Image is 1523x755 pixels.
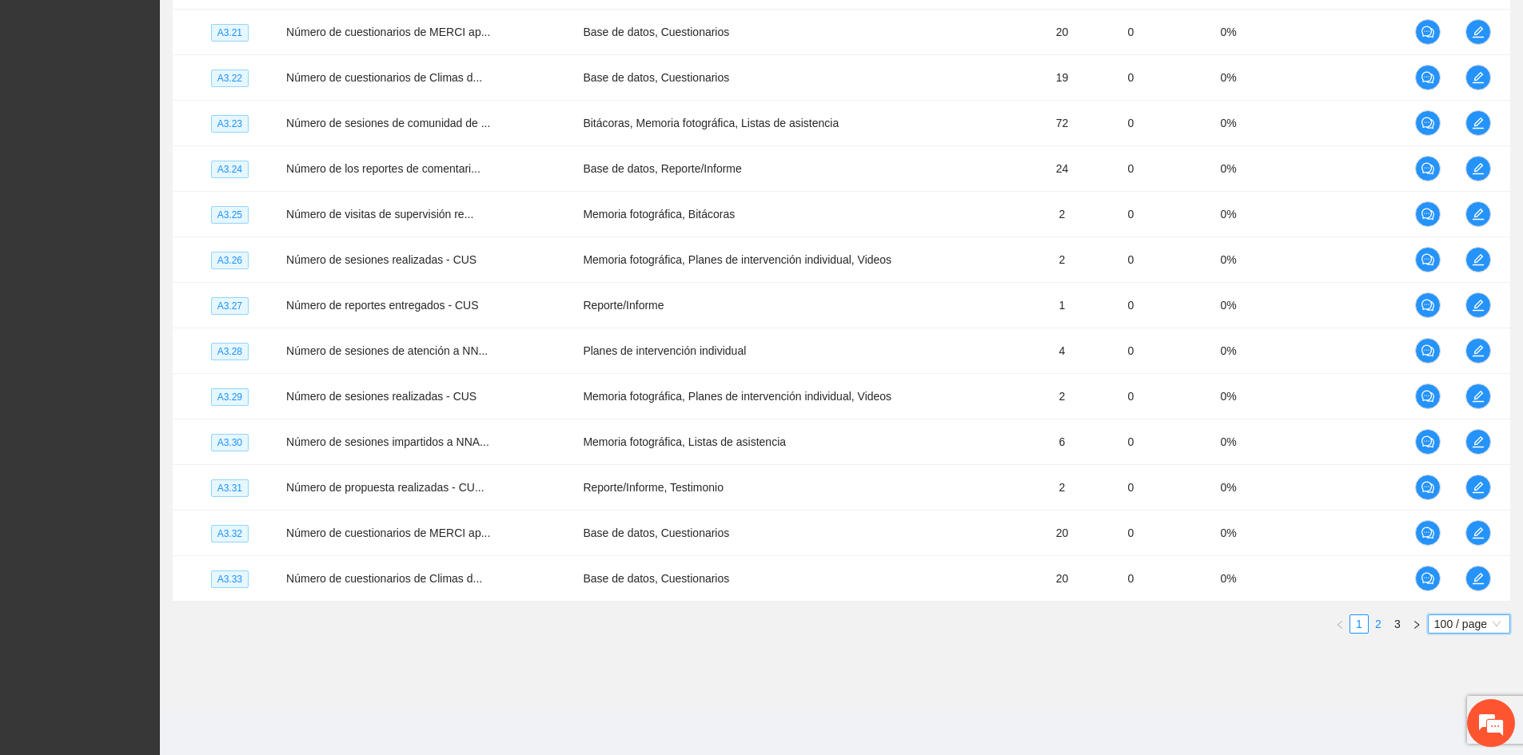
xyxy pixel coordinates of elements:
td: 4 [1029,328,1094,374]
button: edit [1465,475,1491,500]
td: 0 [1095,237,1167,283]
td: 0 [1095,192,1167,237]
span: edit [1466,481,1490,494]
span: edit [1466,344,1490,357]
td: Base de datos, Cuestionarios [576,10,1029,55]
button: edit [1465,156,1491,181]
td: 2 [1029,374,1094,419]
button: comment [1415,520,1441,546]
div: Page Size [1428,614,1510,634]
button: comment [1415,247,1441,272]
li: Previous Page [1330,614,1350,634]
span: 100 / page [1434,615,1504,633]
td: 20 [1029,556,1094,602]
td: 20 [1029,10,1094,55]
td: 0 [1095,328,1167,374]
td: 20 [1029,511,1094,556]
td: 0 [1095,374,1167,419]
td: 6 [1029,419,1094,465]
td: Número de sesiones realizadas - CUS [280,374,576,419]
td: 0% [1167,556,1290,602]
td: 0% [1167,55,1290,101]
td: Memoria fotográfica, Planes de intervención individual, Videos [576,374,1029,419]
td: Base de datos, Cuestionarios [576,55,1029,101]
span: right [1412,620,1421,630]
button: edit [1465,247,1491,272]
span: Número de sesiones impartidos a NNA... [286,435,489,448]
a: 1 [1350,615,1368,633]
span: A3.25 [211,206,249,224]
td: 0 [1095,556,1167,602]
td: 72 [1029,101,1094,146]
button: comment [1415,383,1441,409]
button: edit [1465,429,1491,455]
td: 0% [1167,419,1290,465]
button: comment [1415,338,1441,364]
td: 0% [1167,511,1290,556]
td: 0 [1095,419,1167,465]
li: Next Page [1407,614,1426,634]
a: 2 [1370,615,1387,633]
td: 0 [1095,511,1167,556]
button: edit [1465,383,1491,409]
td: 0% [1167,328,1290,374]
span: edit [1466,390,1490,403]
button: comment [1415,201,1441,227]
td: Memoria fotográfica, Planes de intervención individual, Videos [576,237,1029,283]
span: edit [1466,572,1490,585]
span: Número de los reportes de comentari... [286,162,480,175]
td: 1 [1029,283,1094,328]
td: Planes de intervención individual [576,328,1029,374]
button: comment [1415,292,1441,318]
textarea: Escriba su mensaje y pulse “Intro” [8,436,305,492]
span: Número de cuestionarios de MERCI ap... [286,527,490,539]
td: Bitácoras, Memoria fotográfica, Listas de asistencia [576,101,1029,146]
td: Reporte/Informe [576,283,1029,328]
td: 0% [1167,146,1290,192]
button: comment [1415,475,1441,500]
span: Número de visitas de supervisión re... [286,208,473,221]
td: 0% [1167,192,1290,237]
button: edit [1465,338,1491,364]
button: edit [1465,292,1491,318]
td: Base de datos, Reporte/Informe [576,146,1029,192]
span: A3.21 [211,24,249,42]
td: 0% [1167,101,1290,146]
span: edit [1466,208,1490,221]
li: 3 [1388,614,1407,634]
span: A3.28 [211,343,249,360]
td: Base de datos, Cuestionarios [576,511,1029,556]
span: A3.27 [211,297,249,315]
td: 2 [1029,237,1094,283]
button: comment [1415,429,1441,455]
td: 0 [1095,146,1167,192]
span: edit [1466,162,1490,175]
td: 0 [1095,101,1167,146]
td: 0% [1167,374,1290,419]
button: edit [1465,566,1491,591]
td: 2 [1029,465,1094,511]
span: edit [1466,26,1490,38]
span: A3.31 [211,479,249,497]
button: edit [1465,65,1491,90]
li: 2 [1369,614,1388,634]
td: 0% [1167,10,1290,55]
button: left [1330,614,1350,634]
li: 1 [1350,614,1369,634]
span: left [1335,620,1345,630]
div: Chatee con nosotros ahora [83,81,269,102]
a: 3 [1389,615,1406,633]
td: 0 [1095,55,1167,101]
span: edit [1466,117,1490,129]
td: 19 [1029,55,1094,101]
span: edit [1466,253,1490,266]
button: comment [1415,65,1441,90]
button: edit [1465,520,1491,546]
span: A3.23 [211,115,249,133]
td: 24 [1029,146,1094,192]
td: 0% [1167,237,1290,283]
td: Número de reportes entregados - CUS [280,283,576,328]
span: A3.26 [211,252,249,269]
button: comment [1415,110,1441,136]
span: Número de cuestionarios de Climas d... [286,572,482,585]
